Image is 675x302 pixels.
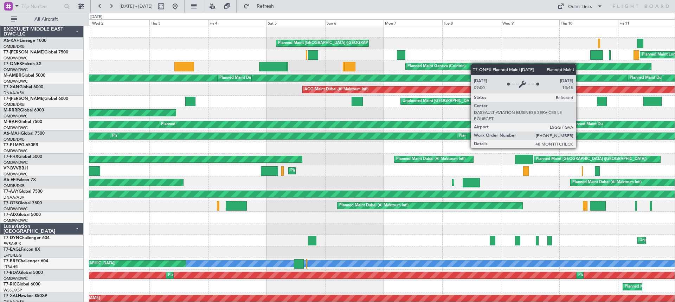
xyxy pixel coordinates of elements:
span: [DATE] - [DATE] [120,3,153,9]
span: All Aircraft [18,17,74,22]
a: OMDW/DWC [4,56,28,61]
div: Fri 4 [208,19,267,26]
a: T7-[PERSON_NAME]Global 6000 [4,97,68,101]
span: T7-AAY [4,189,19,194]
span: A6-MAH [4,131,21,136]
a: OMDW/DWC [4,206,28,212]
div: Planned Maint Dubai (Al Maktoum Intl) [572,177,642,188]
span: A6-KAH [4,39,20,43]
a: T7-GTSGlobal 7500 [4,201,42,205]
div: Thu 10 [559,19,618,26]
button: Quick Links [554,1,606,12]
div: Planned Maint Dubai (Al Maktoum Intl) [396,154,465,165]
a: DNAA/ABV [4,90,24,96]
a: T7-P1MPG-650ER [4,143,38,147]
div: Sun 6 [325,19,384,26]
div: Thu 3 [149,19,208,26]
a: T7-XALHawker 850XP [4,294,47,298]
a: OMDW/DWC [4,125,28,130]
a: WSSL/XSP [4,288,22,293]
a: T7-BREChallenger 604 [4,259,48,263]
div: Planned Maint Dubai (Al Maktoum Intl) [219,73,289,83]
a: OMDW/DWC [4,79,28,84]
div: Tue 8 [442,19,501,26]
a: T7-EAGLFalcon 8X [4,248,40,252]
button: All Aircraft [8,14,76,25]
div: Mon 7 [384,19,442,26]
div: Planned Maint Dubai (Al Maktoum Intl) [168,270,237,281]
a: OMDB/DXB [4,102,25,107]
div: Planned Maint [GEOGRAPHIC_DATA] ([GEOGRAPHIC_DATA]) [278,38,389,49]
div: Planned Maint [GEOGRAPHIC_DATA] ([GEOGRAPHIC_DATA] Intl) [459,131,576,141]
span: T7-ONEX [4,62,22,66]
a: M-AMBRGlobal 5000 [4,73,45,78]
span: T7-DYN [4,236,19,240]
div: [DATE] [90,14,102,20]
span: T7-FHX [4,155,18,159]
div: Planned Maint Dubai (Al Maktoum Intl) [161,119,230,130]
a: A6-KAHLineage 1000 [4,39,46,43]
div: Planned Maint Dubai (Al Maktoum Intl) [112,131,181,141]
a: A6-MAHGlobal 7500 [4,131,45,136]
a: T7-AIXGlobal 5000 [4,213,41,217]
a: OMDB/DXB [4,183,25,188]
a: OMDW/DWC [4,114,28,119]
button: Refresh [240,1,282,12]
a: OMDW/DWC [4,218,28,223]
div: Unplanned Maint [GEOGRAPHIC_DATA] ([GEOGRAPHIC_DATA] Intl) [403,96,525,107]
input: Trip Number [21,1,62,12]
div: Planned Maint Geneva (Cointrin) [407,61,465,72]
a: OMDW/DWC [4,172,28,177]
span: T7-P1MP [4,143,21,147]
a: OMDB/DXB [4,44,25,49]
a: DNAA/ABV [4,195,24,200]
a: EVRA/RIX [4,241,21,246]
div: Planned Maint Dubai (Al Maktoum Intl) [578,270,648,281]
span: T7-AIX [4,213,17,217]
a: T7-ONEXFalcon 8X [4,62,41,66]
div: Wed 9 [501,19,560,26]
a: OMDW/DWC [4,148,28,154]
span: T7-EAGL [4,248,21,252]
span: T7-[PERSON_NAME] [4,97,44,101]
span: T7-BDA [4,271,19,275]
a: T7-FHXGlobal 5000 [4,155,42,159]
div: AOG Maint Dubai (Al Maktoum Intl) [304,84,368,95]
a: M-RAFIGlobal 7500 [4,120,42,124]
span: Refresh [251,4,280,9]
span: VP-BVV [4,166,19,171]
span: T7-XAL [4,294,18,298]
span: M-RAFI [4,120,18,124]
span: T7-BRE [4,259,18,263]
span: T7-GTS [4,201,18,205]
div: Planned Maint Dubai (Al Maktoum Intl) [571,119,640,130]
a: LTBA/ISL [4,264,19,270]
a: T7-DYNChallenger 604 [4,236,50,240]
a: OMDB/DXB [4,137,25,142]
a: T7-BDAGlobal 5000 [4,271,43,275]
a: VP-BVVBBJ1 [4,166,29,171]
div: Planned Maint [GEOGRAPHIC_DATA] ([GEOGRAPHIC_DATA]) [536,154,647,165]
span: M-AMBR [4,73,21,78]
a: LFPB/LBG [4,253,22,258]
a: A6-EFIFalcon 7X [4,178,36,182]
a: OMDW/DWC [4,67,28,72]
span: A6-EFI [4,178,17,182]
div: Sat 5 [266,19,325,26]
div: Quick Links [568,4,592,11]
a: M-RRRRGlobal 6000 [4,108,44,113]
a: OMDW/DWC [4,160,28,165]
a: T7-[PERSON_NAME]Global 7500 [4,50,68,54]
span: T7-RIC [4,282,17,287]
a: T7-XANGlobal 6000 [4,85,43,89]
div: Wed 2 [91,19,149,26]
span: M-RRRR [4,108,20,113]
span: T7-XAN [4,85,19,89]
a: T7-RICGlobal 6000 [4,282,40,287]
span: T7-[PERSON_NAME] [4,50,44,54]
div: Planned Maint Genoa (Sestri) [290,166,342,176]
div: Planned Maint Dubai (Al Maktoum Intl) [339,200,409,211]
a: T7-AAYGlobal 7500 [4,189,43,194]
a: OMDW/DWC [4,276,28,281]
